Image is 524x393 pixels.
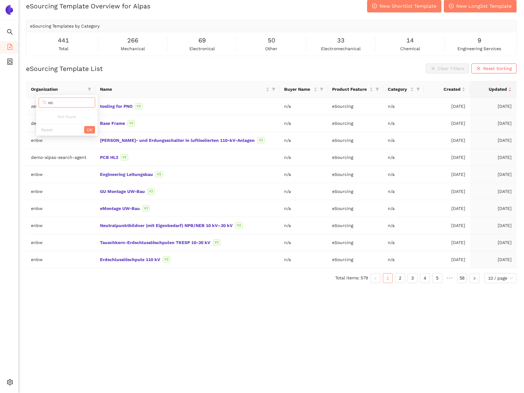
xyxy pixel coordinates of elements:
[88,87,91,91] span: filter
[271,85,277,94] span: filter
[383,132,424,149] td: n/a
[26,200,95,217] td: enbw
[279,251,327,268] td: n/a
[449,3,454,9] span: plus-circle
[383,273,392,283] a: 1
[279,81,327,98] th: this column's title is Buyer Name,this column is sortable
[84,126,95,133] button: OK
[470,273,479,283] button: right
[415,85,421,94] span: filter
[198,36,206,45] span: 69
[383,183,424,200] td: n/a
[456,2,512,10] span: New Longlist Template
[372,3,377,9] span: plus-circle
[4,5,14,15] img: Logo
[383,273,393,283] li: 1
[48,99,91,106] input: Search in filters
[95,81,279,98] th: this column's title is Name,this column is sortable
[142,205,150,212] span: V2
[433,273,442,283] a: 5
[483,65,512,72] span: Reset Sorting
[327,217,383,234] td: eSourcing
[424,115,470,132] td: [DATE]
[429,86,461,93] span: Created
[383,234,424,251] td: n/a
[383,115,424,132] td: n/a
[121,154,128,160] span: V2
[470,200,517,217] td: [DATE]
[31,86,85,93] span: Organization
[432,273,442,283] li: 5
[470,98,517,115] td: [DATE]
[424,200,470,217] td: [DATE]
[424,217,470,234] td: [DATE]
[424,251,470,268] td: [DATE]
[121,45,145,52] span: mechanical
[383,200,424,217] td: n/a
[163,256,170,263] span: V2
[426,63,469,73] button: closeClear Filters
[268,36,275,45] span: 50
[408,273,417,283] a: 3
[26,2,150,11] h2: eSourcing Template Overview for Alpas
[335,273,368,283] li: Total items: 579
[396,273,405,283] a: 2
[379,2,436,10] span: New Shortlist Template
[424,149,470,166] td: [DATE]
[424,166,470,183] td: [DATE]
[39,126,55,133] button: Reset
[26,234,95,251] td: enbw
[473,277,476,280] span: right
[424,183,470,200] td: [DATE]
[470,149,517,166] td: [DATE]
[383,149,424,166] td: n/a
[370,273,380,283] button: left
[327,166,383,183] td: eSourcing
[127,36,138,45] span: 266
[235,222,243,229] span: V2
[470,273,479,283] li: Next Page
[470,251,517,268] td: [DATE]
[321,45,361,52] span: electromechanical
[272,87,275,91] span: filter
[457,273,467,283] a: 58
[395,273,405,283] li: 2
[388,86,409,93] span: Category
[475,86,507,93] span: Updated
[147,188,155,194] span: V2
[279,234,327,251] td: n/a
[189,45,215,52] span: electronical
[470,217,517,234] td: [DATE]
[445,273,455,283] span: •••
[265,45,277,52] span: other
[457,273,467,283] li: 58
[100,86,265,93] span: Name
[327,132,383,149] td: eSourcing
[7,41,13,54] span: file-add
[471,63,517,73] button: closeReset Sorting
[7,377,13,389] span: setting
[420,273,430,283] li: 4
[383,251,424,268] td: n/a
[279,217,327,234] td: n/a
[26,98,95,115] td: zeiss
[470,183,517,200] td: [DATE]
[26,183,95,200] td: enbw
[337,36,344,45] span: 33
[424,132,470,149] td: [DATE]
[327,81,383,98] th: this column's title is Product Feature,this column is sortable
[279,166,327,183] td: n/a
[488,273,513,283] span: 10 / page
[128,120,135,126] span: V2
[327,115,383,132] td: eSourcing
[279,183,327,200] td: n/a
[320,87,323,91] span: filter
[257,137,265,143] span: V2
[408,273,418,283] li: 3
[7,27,13,39] span: search
[383,217,424,234] td: n/a
[26,251,95,268] td: enbw
[406,36,414,45] span: 14
[424,234,470,251] td: [DATE]
[424,81,470,98] th: this column's title is Created,this column is sortable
